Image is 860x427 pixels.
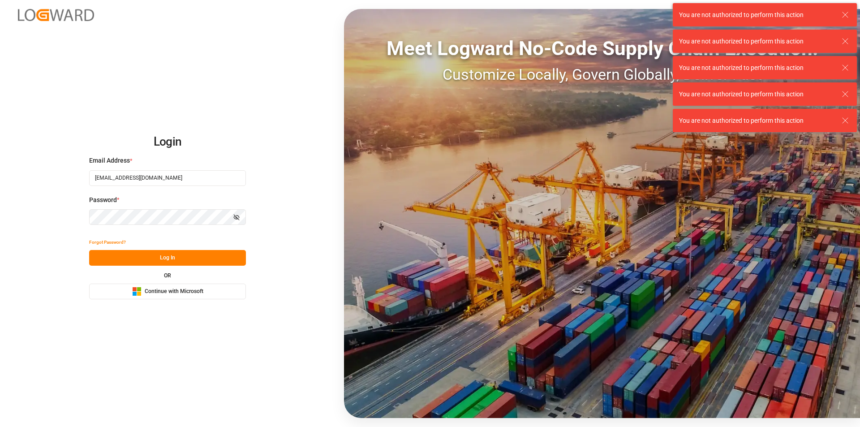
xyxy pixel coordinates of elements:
[18,9,94,21] img: Logward_new_orange.png
[89,170,246,186] input: Enter your email
[344,34,860,63] div: Meet Logward No-Code Supply Chain Execution:
[679,63,833,73] div: You are not authorized to perform this action
[344,63,860,86] div: Customize Locally, Govern Globally, Deliver Fast
[145,288,203,296] span: Continue with Microsoft
[89,195,117,205] span: Password
[679,116,833,125] div: You are not authorized to perform this action
[89,250,246,266] button: Log In
[89,234,126,250] button: Forgot Password?
[89,284,246,299] button: Continue with Microsoft
[89,156,130,165] span: Email Address
[679,90,833,99] div: You are not authorized to perform this action
[679,10,833,20] div: You are not authorized to perform this action
[679,37,833,46] div: You are not authorized to perform this action
[164,273,171,278] small: OR
[89,128,246,156] h2: Login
